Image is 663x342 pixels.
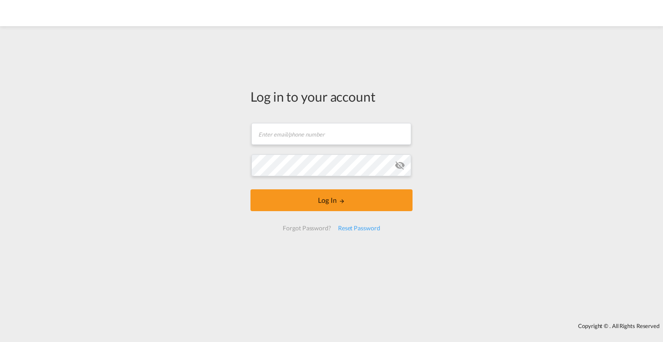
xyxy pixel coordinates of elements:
[335,220,384,236] div: Reset Password
[395,160,405,171] md-icon: icon-eye-off
[250,189,413,211] button: LOGIN
[251,123,411,145] input: Enter email/phone number
[250,87,413,106] div: Log in to your account
[279,220,334,236] div: Forgot Password?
